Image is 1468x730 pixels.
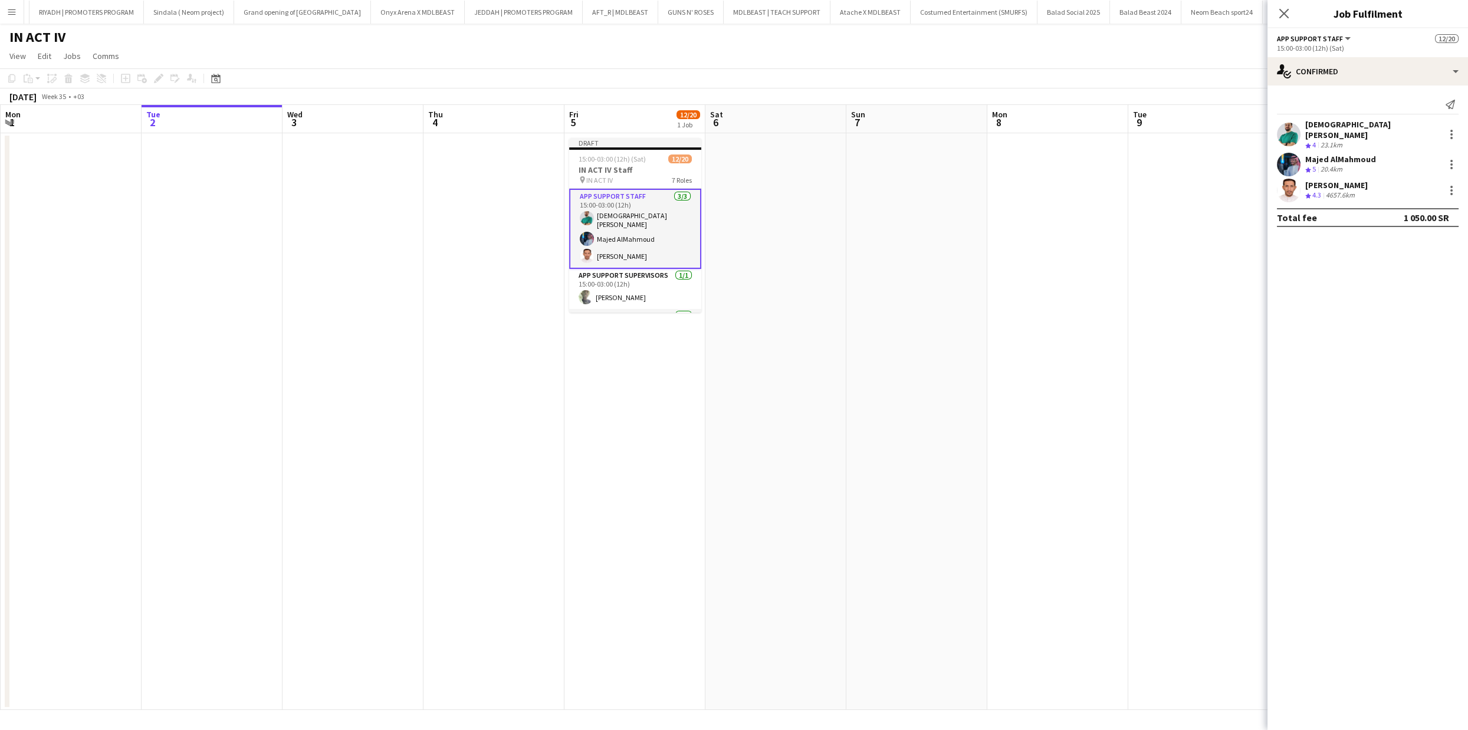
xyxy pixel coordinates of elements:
span: 9 [1131,116,1147,129]
span: Wed [287,109,303,120]
span: 15:00-03:00 (12h) (Sat) [579,154,646,163]
app-card-role: App Support Supervisors1/115:00-03:00 (12h)[PERSON_NAME] [569,269,701,309]
button: Neom Beach sport24 [1181,1,1263,24]
button: JEDDAH | PROMOTERS PROGRAM [465,1,583,24]
button: App Support Staff [1277,34,1352,43]
button: Balad Social 2025 [1037,1,1110,24]
span: Edit [38,51,51,61]
div: Confirmed [1267,57,1468,86]
app-card-role: App Support Staff3/315:00-03:00 (12h)[DEMOGRAPHIC_DATA][PERSON_NAME]Majed AlMahmoud[PERSON_NAME] [569,189,701,269]
button: AFT_R | MDLBEAST [583,1,658,24]
div: [PERSON_NAME] [1305,180,1368,190]
div: 1 050.00 SR [1404,212,1449,223]
span: 2 [144,116,160,129]
button: Costumed Entertainment (SMURFS) [911,1,1037,24]
a: Comms [88,48,124,64]
span: Sat [710,109,723,120]
app-job-card: Draft15:00-03:00 (12h) (Sat)12/20IN ACT IV Staff IN ACT IV7 RolesApp Support Staff3/315:00-03:00 ... [569,138,701,313]
div: +03 [73,92,84,101]
div: Total fee [1277,212,1317,223]
button: GUNS N' ROSES [658,1,724,24]
span: Thu [428,109,443,120]
span: Comms [93,51,119,61]
span: 1 [4,116,21,129]
div: Majed AlMahmoud [1305,154,1376,165]
span: 5 [567,116,579,129]
div: 20.4km [1318,165,1345,175]
button: Balad Beast 2024 [1110,1,1181,24]
span: Jobs [63,51,81,61]
span: 12/20 [1435,34,1459,43]
span: Mon [992,109,1007,120]
button: Onyx Arena X MDLBEAST [371,1,465,24]
span: Tue [1133,109,1147,120]
div: 23.1km [1318,140,1345,150]
span: 3 [285,116,303,129]
span: IN ACT IV [586,176,613,185]
span: Fri [569,109,579,120]
span: 7 Roles [672,176,692,185]
div: [DEMOGRAPHIC_DATA][PERSON_NAME] [1305,119,1440,140]
span: View [9,51,26,61]
button: MDLBEAST | TEACH SUPPORT [724,1,830,24]
app-card-role: Resolution Center Staff3/3 [569,309,701,387]
div: 15:00-03:00 (12h) (Sat) [1277,44,1459,52]
div: 1 Job [677,120,699,129]
h1: IN ACT IV [9,28,65,46]
button: Atache X MDLBEAST [830,1,911,24]
span: 8 [990,116,1007,129]
span: Sun [851,109,865,120]
span: 4.3 [1312,190,1321,199]
div: Draft [569,138,701,147]
a: Jobs [58,48,86,64]
button: RIYADH | PROMOTERS PROGRAM [29,1,144,24]
button: IN ACT III [1263,1,1309,24]
span: 4 [426,116,443,129]
a: View [5,48,31,64]
span: Mon [5,109,21,120]
span: App Support Staff [1277,34,1343,43]
span: Tue [146,109,160,120]
span: 7 [849,116,865,129]
button: Grand opening of [GEOGRAPHIC_DATA] [234,1,371,24]
span: 4 [1312,140,1316,149]
h3: IN ACT IV Staff [569,165,701,175]
a: Edit [33,48,56,64]
span: 12/20 [668,154,692,163]
div: [DATE] [9,91,37,103]
h3: Job Fulfilment [1267,6,1468,21]
span: 5 [1312,165,1316,173]
span: 12/20 [676,110,700,119]
span: 6 [708,116,723,129]
div: 4657.6km [1324,190,1357,200]
span: Week 35 [39,92,68,101]
button: Sindala ( Neom project) [144,1,234,24]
